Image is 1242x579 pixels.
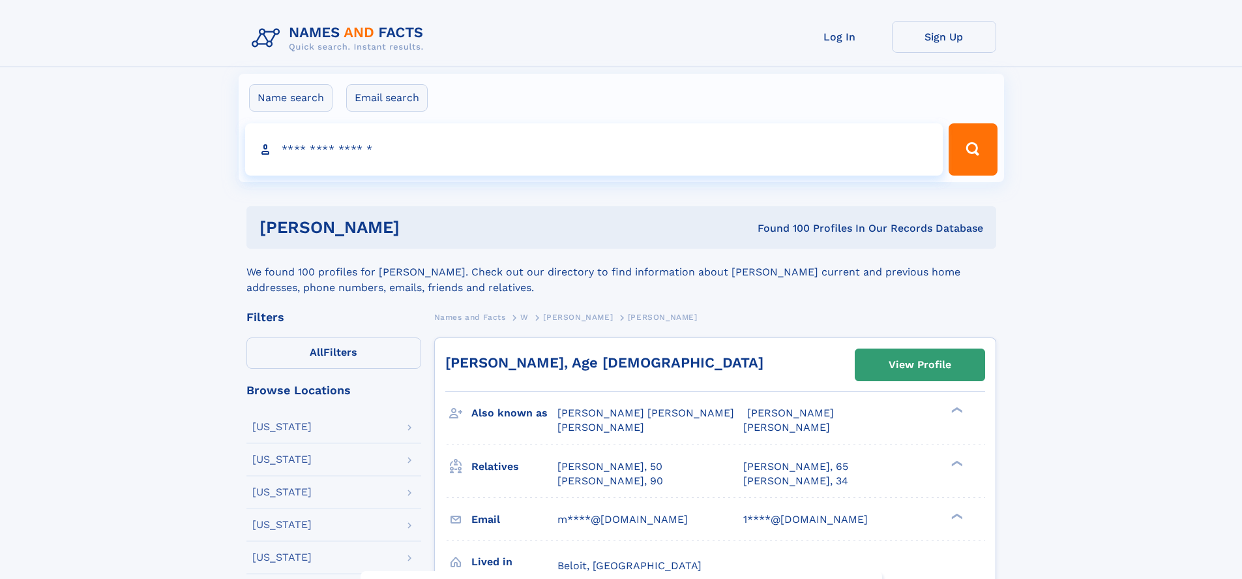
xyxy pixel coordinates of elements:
[889,350,951,380] div: View Profile
[557,421,644,433] span: [PERSON_NAME]
[434,309,506,325] a: Names and Facts
[346,84,428,112] label: Email search
[252,552,312,563] div: [US_STATE]
[948,459,964,467] div: ❯
[855,349,984,381] a: View Profile
[949,123,997,176] button: Search Button
[246,337,421,369] label: Filters
[520,313,529,322] span: W
[892,21,996,53] a: Sign Up
[246,21,434,56] img: Logo Names and Facts
[543,309,613,325] a: [PERSON_NAME]
[246,384,421,396] div: Browse Locations
[252,487,312,497] div: [US_STATE]
[628,313,698,322] span: [PERSON_NAME]
[557,407,734,419] span: [PERSON_NAME] [PERSON_NAME]
[259,219,579,236] h1: [PERSON_NAME]
[747,407,834,419] span: [PERSON_NAME]
[743,460,848,474] a: [PERSON_NAME], 65
[557,460,662,474] a: [PERSON_NAME], 50
[252,422,312,432] div: [US_STATE]
[246,311,421,323] div: Filters
[788,21,892,53] a: Log In
[948,512,964,520] div: ❯
[948,406,964,415] div: ❯
[310,346,323,358] span: All
[520,309,529,325] a: W
[445,354,763,371] a: [PERSON_NAME], Age [DEMOGRAPHIC_DATA]
[471,402,557,424] h3: Also known as
[743,474,848,488] a: [PERSON_NAME], 34
[557,559,702,572] span: Beloit, [GEOGRAPHIC_DATA]
[471,509,557,531] h3: Email
[543,313,613,322] span: [PERSON_NAME]
[249,84,333,112] label: Name search
[252,520,312,530] div: [US_STATE]
[471,551,557,573] h3: Lived in
[578,221,983,236] div: Found 100 Profiles In Our Records Database
[471,456,557,478] h3: Relatives
[245,123,943,176] input: search input
[252,454,312,465] div: [US_STATE]
[557,474,663,488] a: [PERSON_NAME], 90
[743,421,830,433] span: [PERSON_NAME]
[246,249,996,296] div: We found 100 profiles for [PERSON_NAME]. Check out our directory to find information about [PERSO...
